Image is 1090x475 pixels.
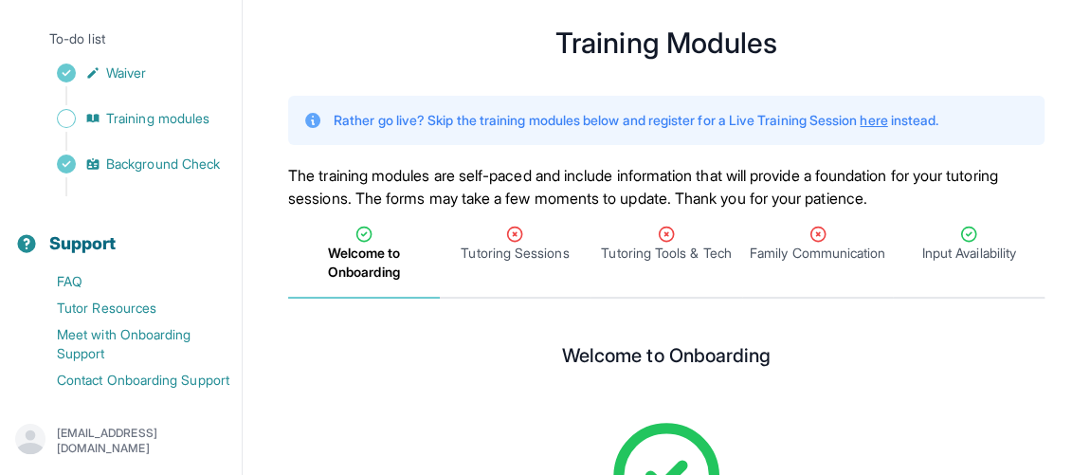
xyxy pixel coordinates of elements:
p: The training modules are self-paced and include information that will provide a foundation for yo... [288,164,1045,210]
span: Support [49,230,117,257]
a: Background Check [15,151,242,177]
a: Meet with Onboarding Support [15,321,242,367]
span: Training modules [106,109,209,128]
span: Tutoring Tools & Tech [601,244,731,263]
a: Tutor Resources [15,295,242,321]
a: Waiver [15,60,242,86]
span: Background Check [106,155,220,174]
button: [EMAIL_ADDRESS][DOMAIN_NAME] [15,424,227,458]
span: Family Communication [750,244,885,263]
h1: Training Modules [288,31,1045,54]
span: Input Availability [922,244,1016,263]
span: Tutoring Sessions [461,244,569,263]
span: Waiver [106,64,146,82]
a: here [860,112,887,128]
nav: Tabs [288,210,1045,299]
span: Welcome to Onboarding [292,244,436,282]
button: Support [8,200,234,265]
a: FAQ [15,268,242,295]
a: Training modules [15,105,242,132]
p: To-do list [8,29,234,56]
a: Contact Onboarding Support [15,367,242,393]
p: Rather go live? Skip the training modules below and register for a Live Training Session instead. [334,111,938,130]
p: [EMAIL_ADDRESS][DOMAIN_NAME] [57,426,227,456]
h2: Welcome to Onboarding [562,344,771,375]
